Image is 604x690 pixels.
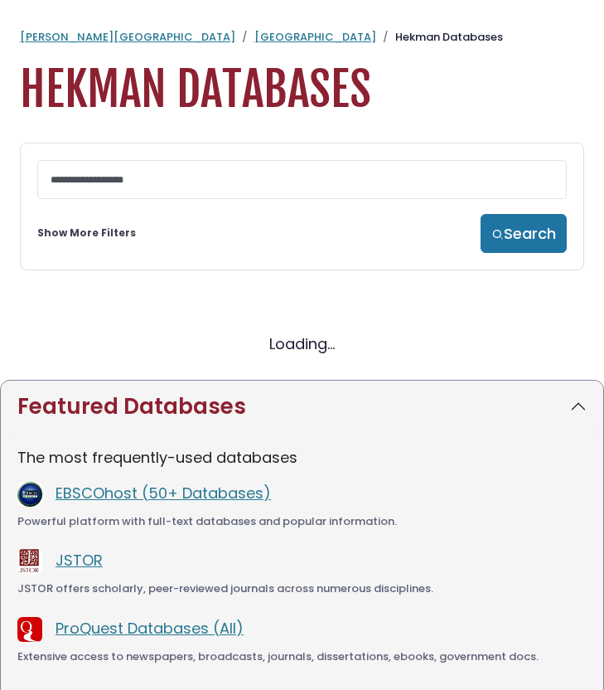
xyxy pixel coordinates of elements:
p: The most frequently-used databases [17,446,587,469]
a: ProQuest Databases (All) [56,618,244,639]
a: JSTOR [56,550,103,571]
nav: breadcrumb [20,29,584,46]
div: Powerful platform with full-text databases and popular information. [17,513,587,530]
div: JSTOR offers scholarly, peer-reviewed journals across numerous disciplines. [17,581,587,597]
a: EBSCOhost (50+ Databases) [56,483,271,503]
button: Featured Databases [1,381,603,433]
a: Show More Filters [37,226,136,241]
a: [GEOGRAPHIC_DATA] [254,29,376,45]
li: Hekman Databases [376,29,503,46]
div: Loading... [20,333,584,355]
div: Extensive access to newspapers, broadcasts, journals, dissertations, ebooks, government docs. [17,649,587,665]
input: Search database by title or keyword [37,160,567,199]
h1: Hekman Databases [20,62,584,118]
button: Search [481,214,567,253]
a: [PERSON_NAME][GEOGRAPHIC_DATA] [20,29,235,45]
